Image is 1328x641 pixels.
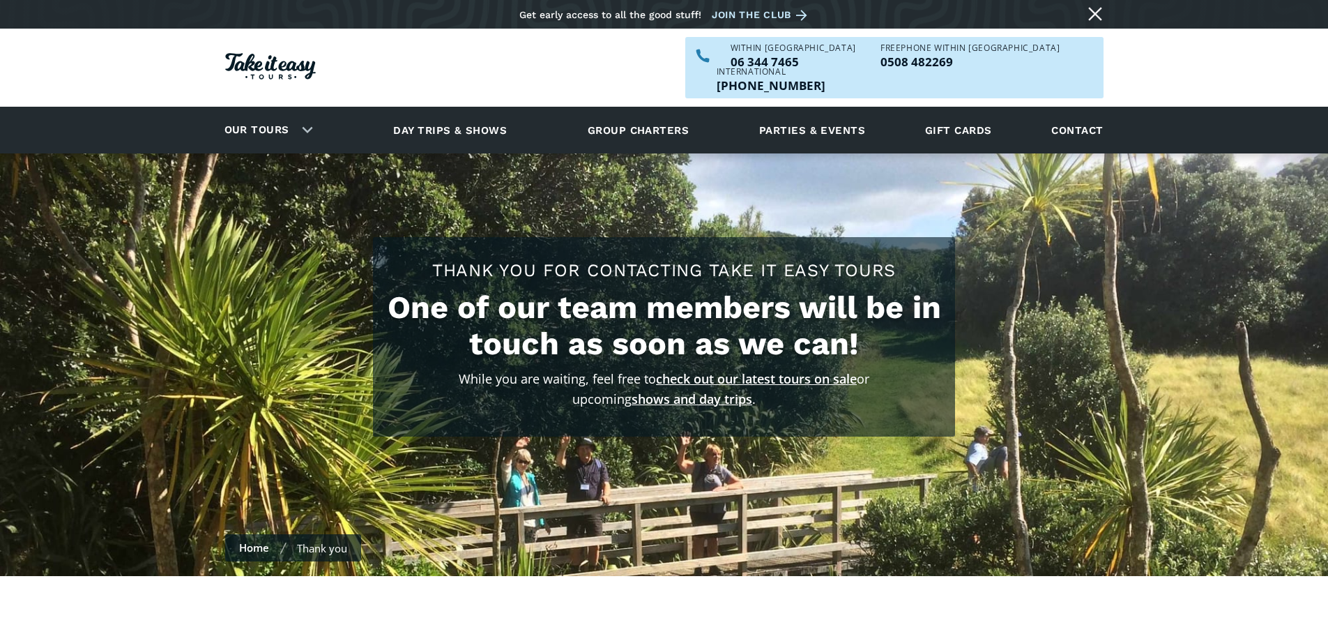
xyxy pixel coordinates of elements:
a: Call us freephone within NZ on 0508482269 [880,56,1060,68]
p: 06 344 7465 [731,56,856,68]
p: 0508 482269 [880,56,1060,68]
p: [PHONE_NUMBER] [717,80,825,91]
a: Home [239,541,269,555]
div: Our tours [208,111,324,149]
a: Call us within NZ on 063447465 [731,56,856,68]
a: Contact [1044,111,1110,149]
a: Group charters [570,111,706,149]
a: check out our latest tours on sale [656,370,857,387]
a: Join the club [712,6,812,24]
a: Day trips & shows [376,111,524,149]
a: Parties & events [752,111,872,149]
h1: Thank you for contacting Take It Easy Tours [387,258,941,282]
div: Get early access to all the good stuff! [519,9,701,20]
p: While you are waiting, feel free to or upcoming . [438,369,891,409]
div: Thank you [297,541,347,555]
h2: One of our team members will be in touch as soon as we can! [387,289,941,362]
a: Our tours [214,114,300,146]
div: WITHIN [GEOGRAPHIC_DATA] [731,44,856,52]
a: shows and day trips [632,391,752,407]
a: Homepage [225,46,316,90]
div: International [717,68,825,76]
img: Take it easy Tours logo [225,53,316,80]
a: Call us outside of NZ on +6463447465 [717,80,825,91]
a: Gift cards [918,111,999,149]
a: Close message [1084,3,1106,25]
div: Freephone WITHIN [GEOGRAPHIC_DATA] [880,44,1060,52]
nav: breadcrumbs [225,534,361,561]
